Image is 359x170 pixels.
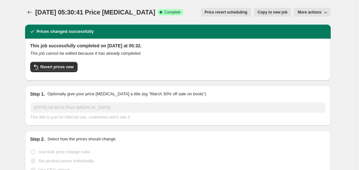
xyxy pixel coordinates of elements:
h2: Prices changed successfully [37,28,94,35]
span: Set product prices individually [39,158,94,163]
button: Copy to new job [254,8,291,17]
button: Price revert scheduling [201,8,251,17]
input: 30% off holiday sale [30,102,326,113]
h2: This job successfully completed on [DATE] at 05:32. [30,42,326,49]
h2: Step 2. [30,136,45,142]
p: Optionally give your price [MEDICAL_DATA] a title (eg "March 30% off sale on boots") [47,91,206,97]
span: Complete [164,10,180,15]
i: This job cannot be edited because it has already completed. [30,51,142,56]
button: Revert prices now [30,62,78,72]
span: This title is just for internal use, customers won't see it [30,115,130,119]
span: Revert prices now [41,64,74,70]
button: More actions [294,8,330,17]
h2: Step 1. [30,91,45,97]
span: Use bulk price change rules [39,149,90,154]
span: Copy to new job [258,10,288,15]
p: Select how the prices should change [47,136,115,142]
span: [DATE] 05:30:41 Price [MEDICAL_DATA] [35,9,155,16]
button: Price change jobs [25,8,34,17]
span: More actions [298,10,321,15]
span: Price revert scheduling [205,10,247,15]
